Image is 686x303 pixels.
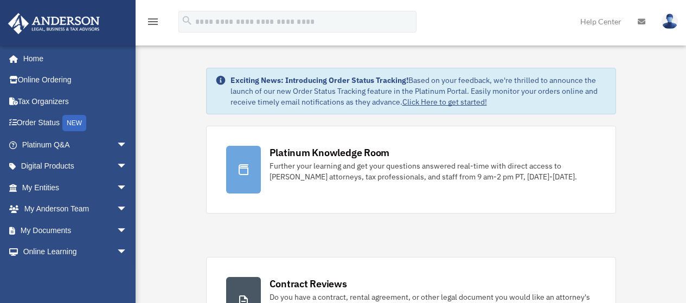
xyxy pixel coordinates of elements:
[8,220,144,241] a: My Documentsarrow_drop_down
[206,126,616,214] a: Platinum Knowledge Room Further your learning and get your questions answered real-time with dire...
[662,14,678,29] img: User Pic
[117,156,138,178] span: arrow_drop_down
[8,134,144,156] a: Platinum Q&Aarrow_drop_down
[117,241,138,263] span: arrow_drop_down
[8,91,144,112] a: Tax Organizers
[181,15,193,27] i: search
[270,277,347,291] div: Contract Reviews
[270,146,390,159] div: Platinum Knowledge Room
[8,198,144,220] a: My Anderson Teamarrow_drop_down
[117,220,138,242] span: arrow_drop_down
[8,48,138,69] a: Home
[117,262,138,285] span: arrow_drop_down
[117,177,138,199] span: arrow_drop_down
[117,134,138,156] span: arrow_drop_down
[62,115,86,131] div: NEW
[270,160,596,182] div: Further your learning and get your questions answered real-time with direct access to [PERSON_NAM...
[8,241,144,263] a: Online Learningarrow_drop_down
[117,198,138,221] span: arrow_drop_down
[146,19,159,28] a: menu
[8,112,144,134] a: Order StatusNEW
[8,262,144,284] a: Billingarrow_drop_down
[5,13,103,34] img: Anderson Advisors Platinum Portal
[8,177,144,198] a: My Entitiesarrow_drop_down
[8,69,144,91] a: Online Ordering
[230,75,408,85] strong: Exciting News: Introducing Order Status Tracking!
[230,75,607,107] div: Based on your feedback, we're thrilled to announce the launch of our new Order Status Tracking fe...
[8,156,144,177] a: Digital Productsarrow_drop_down
[146,15,159,28] i: menu
[402,97,487,107] a: Click Here to get started!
